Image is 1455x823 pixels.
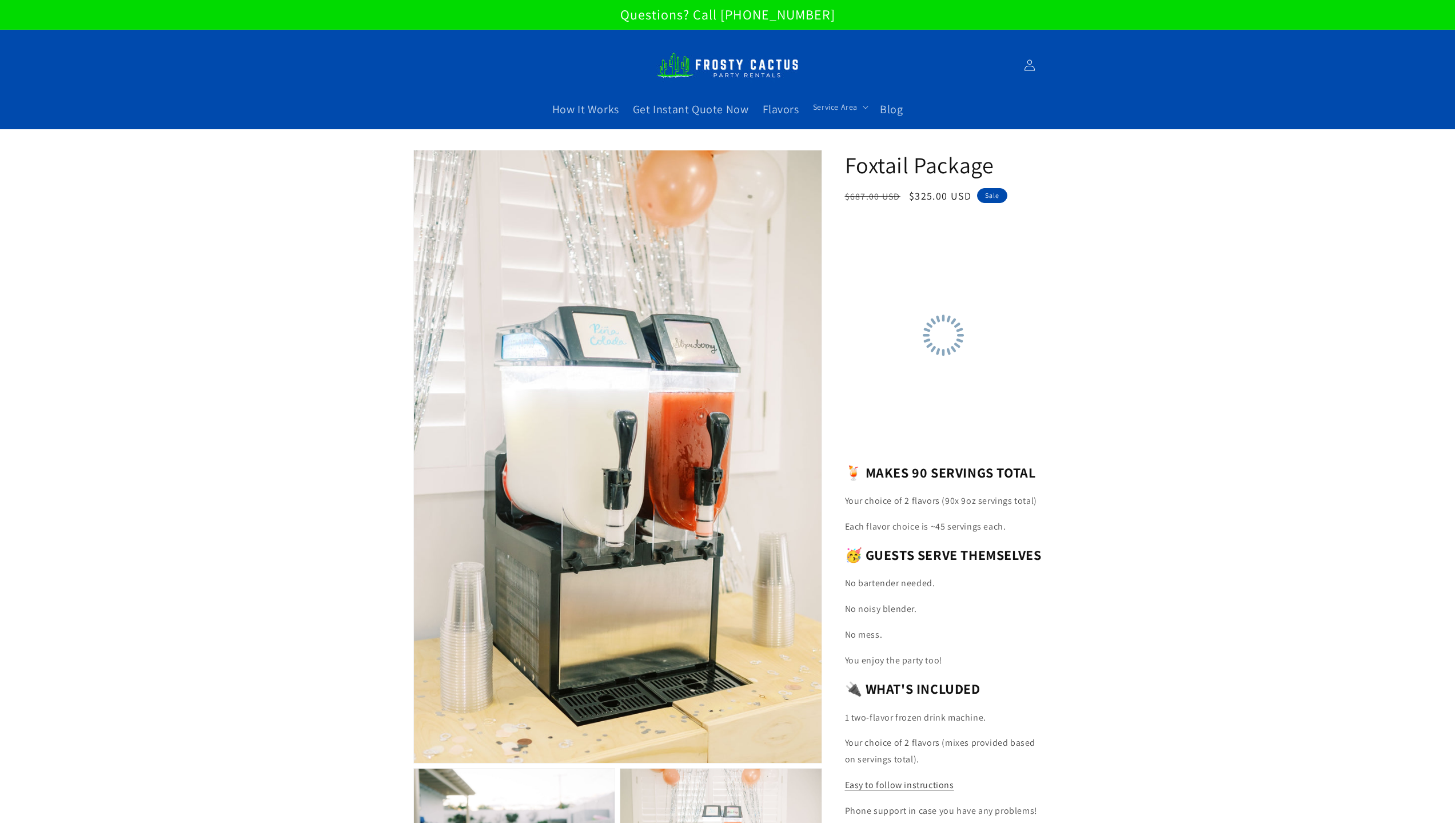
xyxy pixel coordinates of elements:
[977,188,1007,203] span: Sale
[845,654,943,666] span: You enjoy the party too!
[845,737,1036,765] span: Your choice of 2 flavors (mixes provided based on servings total).
[845,711,986,723] span: 1 two-flavor frozen drink machine.
[763,102,799,117] span: Flavors
[626,95,756,124] a: Get Instant Quote Now
[552,102,619,117] span: How It Works
[845,679,980,698] b: 🔌 WHAT'S INCLUDED
[633,102,749,117] span: Get Instant Quote Now
[545,95,626,124] a: How It Works
[845,150,1042,180] h1: Foxtail Package
[806,95,873,119] summary: Service Area
[845,520,1006,532] span: Each flavor choice is ~45 servings each.
[845,495,1037,507] span: Your choice of 2 flavors (90x 9oz servings total)
[845,577,935,589] span: ​​No bartender needed.
[656,46,799,85] img: Frosty Cactus Margarita machine rentals Slushy machine rentals dirt soda dirty slushies
[873,95,910,124] a: Blog
[845,546,1042,564] b: 🥳 GUESTS SERVE THEMSELVES
[909,189,971,202] span: $325.00 USD
[845,805,1038,817] span: Phone support in case you have any problems!
[845,463,1036,482] b: 🍹 MAKES 90 SERVINGS TOTAL
[845,779,954,791] a: Easy to follow instructions
[845,190,900,202] s: $687.00 USD
[813,102,858,112] span: Service Area
[845,629,883,641] span: No mess.
[845,603,917,615] span: No noisy blender.
[880,102,903,117] span: Blog
[756,95,806,124] a: Flavors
